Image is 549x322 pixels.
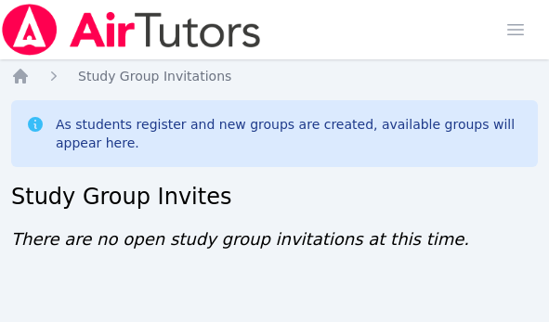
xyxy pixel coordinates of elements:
div: As students register and new groups are created, available groups will appear here. [56,115,523,152]
nav: Breadcrumb [11,67,538,85]
a: Study Group Invitations [78,67,231,85]
span: Study Group Invitations [78,69,231,84]
span: There are no open study group invitations at this time. [11,229,469,249]
h2: Study Group Invites [11,182,538,212]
